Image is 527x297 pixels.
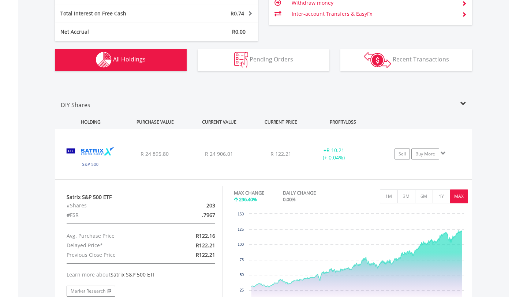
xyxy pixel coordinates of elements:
[61,210,168,220] div: #FSR
[61,231,168,241] div: Avg. Purchase Price
[415,189,433,203] button: 6M
[67,193,215,201] div: Satrix S&P 500 ETF
[188,115,250,129] div: CURRENT VALUE
[61,241,168,250] div: Delayed Price*
[395,148,410,159] a: Sell
[61,201,168,210] div: #Shares
[380,189,398,203] button: 1M
[340,49,472,71] button: Recent Transactions
[234,189,264,196] div: MAX CHANGE
[252,115,310,129] div: CURRENT PRICE
[55,49,187,71] button: All Holdings
[397,189,415,203] button: 3M
[311,115,374,129] div: PROFIT/LOSS
[238,243,244,247] text: 100
[283,196,296,203] span: 0.00%
[238,228,244,232] text: 125
[364,52,391,68] img: transactions-zar-wht.png
[67,286,115,297] a: Market Research
[55,10,173,17] div: Total Interest on Free Cash
[433,189,451,203] button: 1Y
[270,150,291,157] span: R 122.21
[326,147,344,154] span: R 10.21
[283,189,341,196] div: DAILY CHANGE
[61,250,168,260] div: Previous Close Price
[124,115,186,129] div: PURCHASE VALUE
[411,148,439,159] a: Buy More
[238,212,244,216] text: 150
[240,273,244,277] text: 50
[168,201,221,210] div: 203
[196,242,215,249] span: R122.21
[196,232,215,239] span: R122.16
[239,196,257,203] span: 296.40%
[111,271,156,278] span: Satrix S&P 500 ETF
[231,10,244,17] span: R0.74
[61,101,90,109] span: DIY Shares
[450,189,468,203] button: MAX
[67,271,215,278] div: Learn more about
[306,147,362,161] div: + (+ 0.04%)
[168,210,221,220] div: .7967
[196,251,215,258] span: R122.21
[232,28,246,35] span: R0.00
[198,49,329,71] button: Pending Orders
[250,55,293,63] span: Pending Orders
[234,52,248,68] img: pending_instructions-wht.png
[240,258,244,262] text: 75
[55,28,173,35] div: Net Accrual
[393,55,449,63] span: Recent Transactions
[59,138,122,177] img: EQU.ZA.STX500.png
[205,150,233,157] span: R 24 906.01
[56,115,122,129] div: HOLDING
[113,55,146,63] span: All Holdings
[96,52,112,68] img: holdings-wht.png
[141,150,169,157] span: R 24 895.80
[240,288,244,292] text: 25
[292,8,456,19] td: Inter-account Transfers & EasyFx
